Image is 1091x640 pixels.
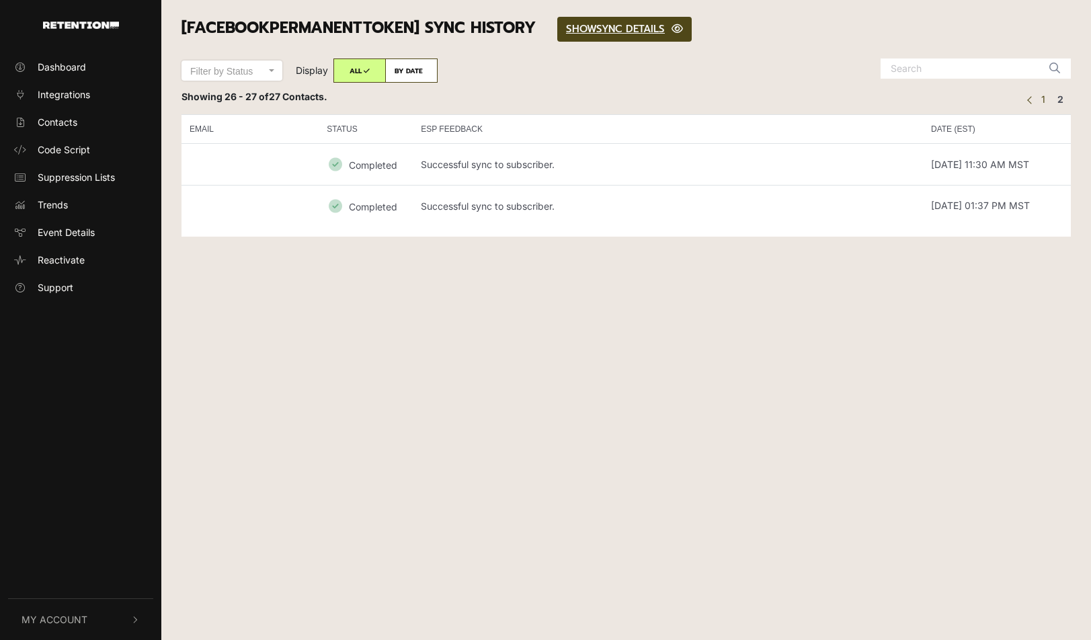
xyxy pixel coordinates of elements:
[8,83,153,106] a: Integrations
[421,159,555,171] p: Successful sync to subscriber.
[8,221,153,243] a: Event Details
[38,143,90,157] span: Code Script
[38,87,90,102] span: Integrations
[385,58,438,83] label: BY DATE
[566,22,596,36] span: SHOW
[923,114,1071,143] th: DATE (EST)
[1026,89,1071,109] div: Pagination
[8,166,153,188] a: Suppression Lists
[8,138,153,161] a: Code Script
[8,194,153,216] a: Trends
[181,16,536,40] span: [FacebookPermanentToken] SYNC HISTORY
[43,22,119,29] img: Retention.com
[38,198,68,212] span: Trends
[181,91,327,102] strong: Showing 26 - 27 of
[923,143,1071,185] td: [DATE] 11:30 AM MST
[38,280,73,294] span: Support
[557,17,692,42] a: SHOWSYNC DETAILS
[22,612,87,627] span: My Account
[8,276,153,298] a: Support
[8,111,153,133] a: Contacts
[38,115,77,129] span: Contacts
[38,225,95,239] span: Event Details
[319,114,413,143] th: STATUS
[8,249,153,271] a: Reactivate
[923,185,1071,226] td: [DATE] 01:37 PM MST
[1053,91,1068,107] em: Page 2
[296,65,328,76] span: Display
[8,599,153,640] button: My Account
[38,253,85,267] span: Reactivate
[349,159,397,171] small: Completed
[38,170,115,184] span: Suppression Lists
[349,200,397,212] small: Completed
[269,91,327,102] span: 27 Contacts.
[421,201,555,212] p: Successful sync to subscriber.
[181,114,319,143] th: EMAIL
[190,66,253,77] span: Filter by Status
[1037,91,1050,107] a: Page 1
[333,58,386,83] label: ALL
[881,58,1042,79] input: Search
[8,56,153,78] a: Dashboard
[38,60,86,74] span: Dashboard
[413,114,923,143] th: ESP FEEDBACK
